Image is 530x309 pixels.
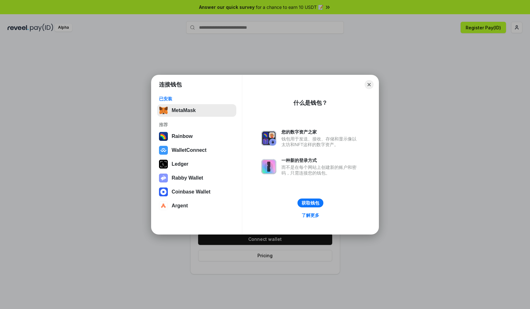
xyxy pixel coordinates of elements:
[159,146,168,155] img: svg+xml,%3Csvg%20width%3D%2228%22%20height%3D%2228%22%20viewBox%3D%220%200%2028%2028%22%20fill%3D...
[172,147,207,153] div: WalletConnect
[281,129,360,135] div: 您的数字资产之家
[281,157,360,163] div: 一种新的登录方式
[261,159,276,174] img: svg+xml,%3Csvg%20xmlns%3D%22http%3A%2F%2Fwww.w3.org%2F2000%2Fsvg%22%20fill%3D%22none%22%20viewBox...
[172,161,188,167] div: Ledger
[281,164,360,176] div: 而不是在每个网站上创建新的账户和密码，只需连接您的钱包。
[157,199,236,212] button: Argent
[365,80,374,89] button: Close
[159,160,168,169] img: svg+xml,%3Csvg%20xmlns%3D%22http%3A%2F%2Fwww.w3.org%2F2000%2Fsvg%22%20width%3D%2228%22%20height%3...
[172,189,210,195] div: Coinbase Wallet
[159,106,168,115] img: svg+xml,%3Csvg%20fill%3D%22none%22%20height%3D%2233%22%20viewBox%3D%220%200%2035%2033%22%20width%...
[261,131,276,146] img: svg+xml,%3Csvg%20xmlns%3D%22http%3A%2F%2Fwww.w3.org%2F2000%2Fsvg%22%20fill%3D%22none%22%20viewBox...
[172,134,193,139] div: Rainbow
[172,108,196,113] div: MetaMask
[172,203,188,209] div: Argent
[159,187,168,196] img: svg+xml,%3Csvg%20width%3D%2228%22%20height%3D%2228%22%20viewBox%3D%220%200%2028%2028%22%20fill%3D...
[157,144,236,157] button: WalletConnect
[281,136,360,147] div: 钱包用于发送、接收、存储和显示像以太坊和NFT这样的数字资产。
[298,211,323,219] a: 了解更多
[159,201,168,210] img: svg+xml,%3Csvg%20width%3D%2228%22%20height%3D%2228%22%20viewBox%3D%220%200%2028%2028%22%20fill%3D...
[157,104,236,117] button: MetaMask
[157,186,236,198] button: Coinbase Wallet
[297,199,323,207] button: 获取钱包
[172,175,203,181] div: Rabby Wallet
[159,96,234,102] div: 已安装
[157,130,236,143] button: Rainbow
[302,200,319,206] div: 获取钱包
[159,122,234,128] div: 推荐
[293,99,327,107] div: 什么是钱包？
[157,158,236,170] button: Ledger
[159,174,168,182] img: svg+xml,%3Csvg%20xmlns%3D%22http%3A%2F%2Fwww.w3.org%2F2000%2Fsvg%22%20fill%3D%22none%22%20viewBox...
[302,212,319,218] div: 了解更多
[157,172,236,184] button: Rabby Wallet
[159,132,168,141] img: svg+xml,%3Csvg%20width%3D%22120%22%20height%3D%22120%22%20viewBox%3D%220%200%20120%20120%22%20fil...
[159,81,182,88] h1: 连接钱包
